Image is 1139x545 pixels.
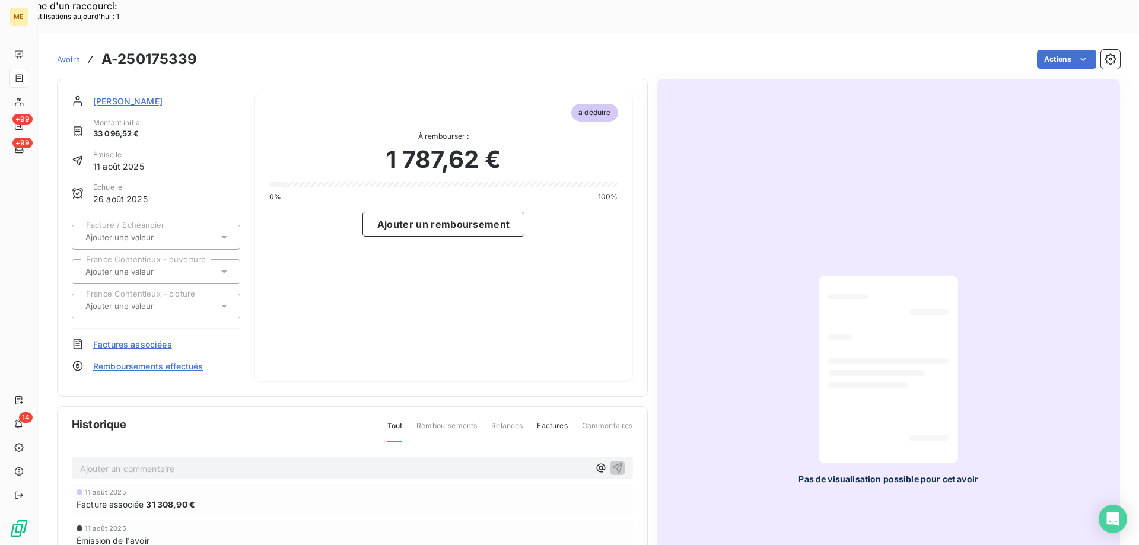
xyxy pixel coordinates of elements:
span: Émise le [93,149,144,160]
span: Factures associées [93,338,172,350]
div: Open Intercom Messenger [1099,505,1127,533]
input: Ajouter une valeur [84,301,203,311]
span: Pas de visualisation possible pour cet avoir [798,473,978,485]
span: Facture associée [77,498,144,511]
h3: A-250175339 [101,49,198,70]
span: Avoirs [57,55,80,64]
span: Échue le [93,182,148,193]
span: 11 août 2025 [93,160,144,173]
span: Remboursements effectués [93,360,203,372]
span: 14 [19,412,33,423]
span: Tout [387,420,403,442]
span: 1 787,62 € [386,142,501,177]
span: Relances [491,420,523,441]
a: Avoirs [57,53,80,65]
span: Historique [72,416,127,432]
span: 100% [598,192,618,202]
button: Actions [1037,50,1096,69]
input: Ajouter une valeur [84,232,203,243]
span: 11 août 2025 [85,525,126,532]
span: À rembourser : [269,131,618,142]
span: 0% [269,192,281,202]
span: à déduire [571,104,618,122]
span: +99 [12,114,33,125]
button: Ajouter un remboursement [362,212,525,237]
span: 33 096,52 € [93,128,142,140]
span: +99 [12,138,33,148]
span: 11 août 2025 [85,489,126,496]
input: Ajouter une valeur [84,266,203,277]
span: Montant initial [93,117,142,128]
span: 31 308,90 € [146,498,195,511]
span: Factures [537,420,567,441]
span: 26 août 2025 [93,193,148,205]
span: [PERSON_NAME] [93,95,163,107]
span: Remboursements [416,420,477,441]
img: Logo LeanPay [9,519,28,538]
span: Commentaires [582,420,633,441]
